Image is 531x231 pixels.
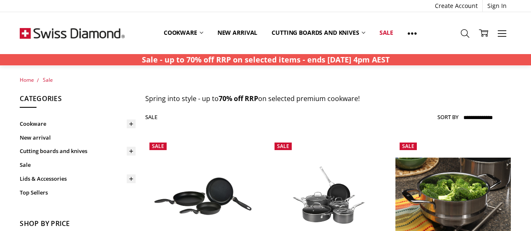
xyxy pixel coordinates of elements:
a: Cutting boards and knives [264,23,372,42]
a: Sale [372,23,400,42]
a: New arrival [20,131,136,145]
label: Sort By [437,110,458,124]
a: Home [20,76,34,83]
img: Free Shipping On Every Order [20,12,125,54]
span: Sale [277,143,289,150]
a: Top Sellers [20,186,136,200]
img: XD Nonstick 3 Piece Fry Pan set - 20CM, 24CM & 28CM [145,167,261,225]
a: Cookware [157,23,210,42]
a: Lids & Accessories [20,172,136,186]
a: Cookware [20,117,136,131]
strong: Sale - up to 70% off RRP on selected items - ends [DATE] 4pm AEST [142,55,390,65]
span: Sale [402,143,414,150]
a: New arrival [210,23,264,42]
h1: Sale [145,114,158,120]
span: Sale [152,143,164,150]
a: Cutting boards and knives [20,144,136,158]
h5: Categories [20,93,136,108]
a: Sale [20,158,136,172]
a: Show All [400,23,424,42]
span: Spring into style - up to on selected premium cookware! [145,94,360,103]
strong: 70% off RRP [219,94,258,103]
a: Sale [43,76,53,83]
